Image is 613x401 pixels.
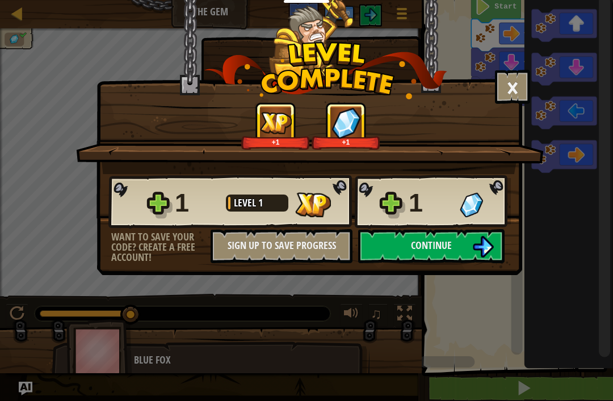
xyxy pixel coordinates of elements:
img: XP Gained [260,112,292,134]
img: level_complete.png [204,42,447,99]
img: Gems Gained [331,107,361,138]
img: XP Gained [295,192,331,217]
div: Want to save your code? Create a free account! [111,232,211,263]
button: Continue [358,229,505,263]
div: +1 [243,138,308,146]
button: Sign Up to Save Progress [211,229,352,263]
div: +1 [314,138,378,146]
button: × [495,70,530,104]
span: Level [234,196,258,210]
div: 1 [409,185,453,221]
span: 1 [258,196,263,210]
img: Gems Gained [460,192,483,217]
div: 1 [175,185,219,221]
span: Continue [411,238,452,252]
img: Continue [472,236,494,258]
